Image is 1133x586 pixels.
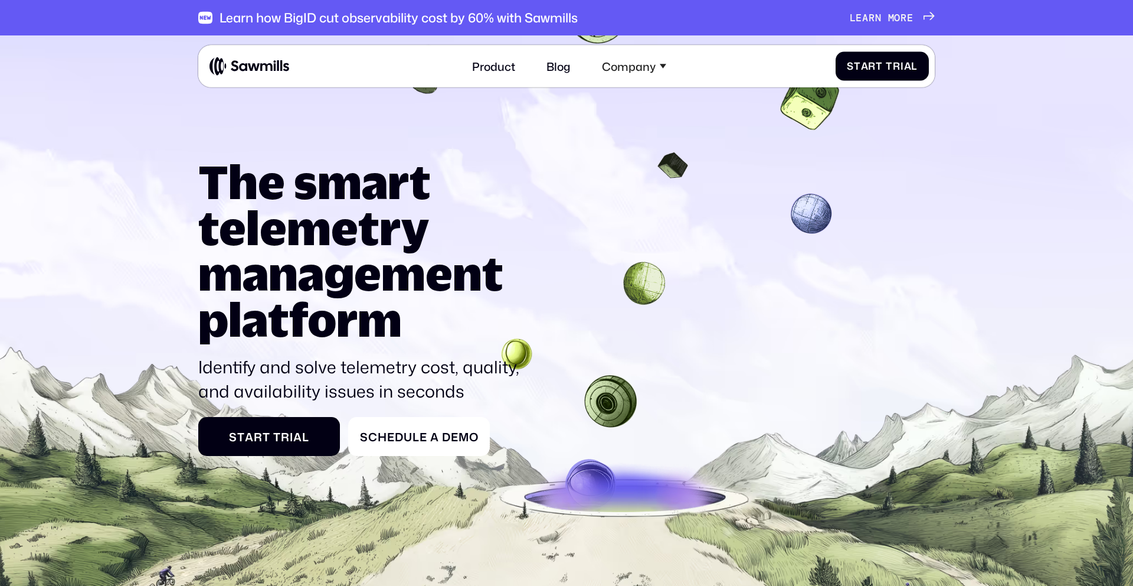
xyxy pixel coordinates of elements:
[911,60,918,72] span: l
[602,59,656,73] div: Company
[894,12,900,24] span: o
[856,12,862,24] span: e
[862,12,869,24] span: a
[395,430,404,444] span: d
[420,430,427,444] span: e
[869,12,875,24] span: r
[907,12,913,24] span: e
[404,430,412,444] span: u
[229,430,237,444] span: S
[854,60,861,72] span: t
[412,430,420,444] span: l
[254,430,263,444] span: r
[850,12,856,24] span: L
[538,51,579,82] a: Blog
[290,430,293,444] span: i
[836,51,929,80] a: StartTrial
[593,51,674,82] div: Company
[847,60,854,72] span: S
[302,430,309,444] span: l
[900,60,904,72] span: i
[900,12,907,24] span: r
[875,12,882,24] span: n
[273,430,281,444] span: T
[293,430,302,444] span: a
[861,60,869,72] span: a
[886,60,893,72] span: T
[876,60,883,72] span: t
[868,60,876,72] span: r
[387,430,395,444] span: e
[368,430,378,444] span: c
[459,430,469,444] span: m
[198,355,527,403] p: Identify and solve telemetry cost, quality, and availability issues in seconds
[198,159,527,343] h1: The smart telemetry management platform
[850,12,935,24] a: Learnmore
[464,51,524,82] a: Product
[893,60,900,72] span: r
[348,417,490,456] a: ScheduleaDemo
[281,430,290,444] span: r
[198,417,340,456] a: StartTrial
[263,430,270,444] span: t
[904,60,912,72] span: a
[378,430,387,444] span: h
[245,430,254,444] span: a
[237,430,245,444] span: t
[360,430,368,444] span: S
[888,12,895,24] span: m
[451,430,459,444] span: e
[220,10,578,25] div: Learn how BigID cut observability cost by 60% with Sawmills
[442,430,451,444] span: D
[469,430,479,444] span: o
[430,430,439,444] span: a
